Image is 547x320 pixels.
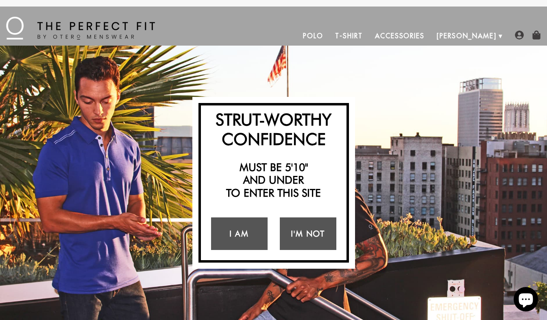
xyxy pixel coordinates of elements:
[6,17,155,39] img: The Perfect Fit - by Otero Menswear - Logo
[211,217,268,250] a: I Am
[431,26,503,46] a: [PERSON_NAME]
[369,26,431,46] a: Accessories
[280,217,336,250] a: I'm Not
[511,287,540,313] inbox-online-store-chat: Shopify online store chat
[297,26,329,46] a: Polo
[205,161,342,199] h2: Must be 5'10" and under to enter this site
[532,31,541,39] img: shopping-bag-icon.png
[515,31,524,39] img: user-account-icon.png
[205,110,342,149] h2: Strut-Worthy Confidence
[329,26,368,46] a: T-Shirt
